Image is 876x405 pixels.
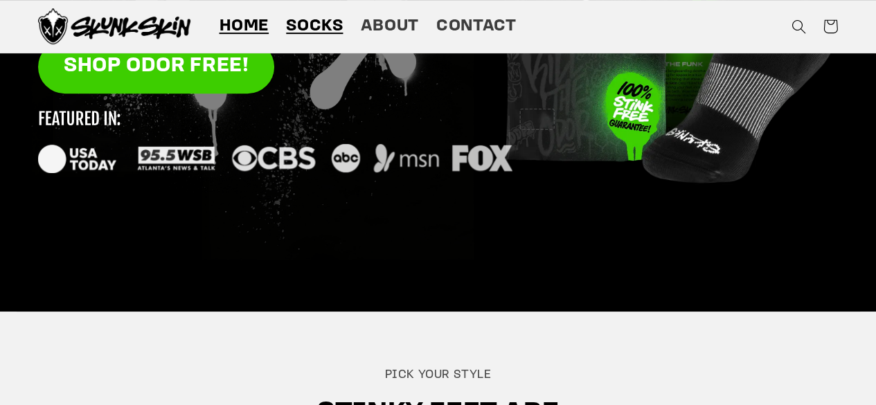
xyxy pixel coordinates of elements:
span: Home [219,16,269,37]
h3: Pick your style [213,368,663,384]
a: SHOP ODOR FREE! [38,40,274,93]
span: Socks [286,16,343,37]
a: Socks [278,7,352,46]
img: Skunk Skin Anti-Odor Socks. [38,8,190,44]
span: Contact [436,16,516,37]
a: Contact [427,7,525,46]
summary: Search [783,10,814,42]
img: new_featured_logos_1_small.svg [38,111,512,173]
span: About [361,16,419,37]
a: About [352,7,427,46]
a: Home [211,7,278,46]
